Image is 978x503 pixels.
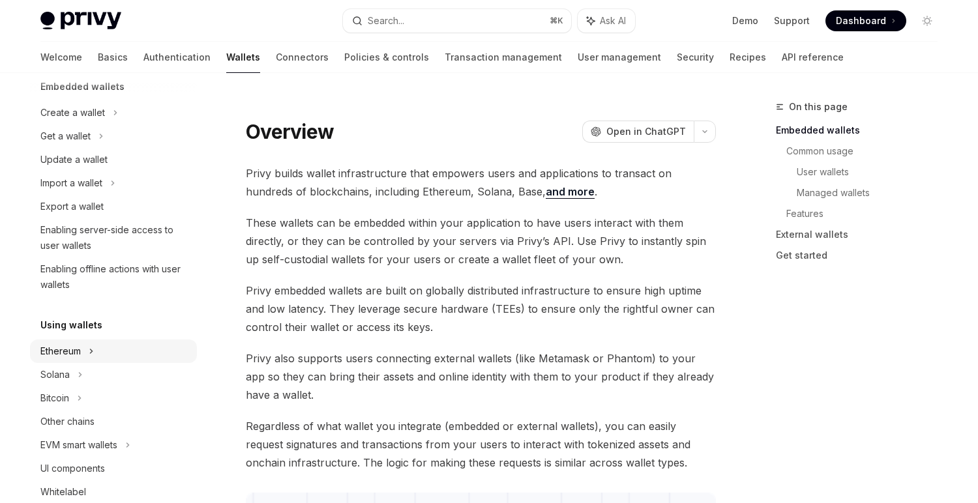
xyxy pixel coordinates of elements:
a: User management [578,42,661,73]
a: Managed wallets [797,182,948,203]
img: light logo [40,12,121,30]
a: Recipes [730,42,766,73]
div: Import a wallet [40,175,102,191]
div: Enabling offline actions with user wallets [40,261,189,293]
div: Solana [40,367,70,382]
span: Regardless of what wallet you integrate (embedded or external wallets), you can easily request si... [246,417,716,472]
span: These wallets can be embedded within your application to have users interact with them directly, ... [246,214,716,268]
div: Search... [368,13,404,29]
a: Basics [98,42,128,73]
a: Demo [732,14,758,27]
h1: Overview [246,120,334,143]
button: Open in ChatGPT [582,121,694,143]
span: Privy builds wallet infrastructure that empowers users and applications to transact on hundreds o... [246,164,716,201]
a: User wallets [797,162,948,182]
div: Update a wallet [40,152,108,167]
a: UI components [30,457,197,480]
a: Common usage [786,141,948,162]
a: Policies & controls [344,42,429,73]
a: Connectors [276,42,329,73]
a: Embedded wallets [776,120,948,141]
span: Privy also supports users connecting external wallets (like Metamask or Phantom) to your app so t... [246,349,716,404]
div: Ethereum [40,343,81,359]
span: Open in ChatGPT [606,125,686,138]
a: Other chains [30,410,197,433]
button: Toggle dark mode [917,10,938,31]
a: API reference [782,42,844,73]
div: Get a wallet [40,128,91,144]
a: Transaction management [445,42,562,73]
a: Security [677,42,714,73]
a: Dashboard [825,10,906,31]
a: Welcome [40,42,82,73]
div: Enabling server-side access to user wallets [40,222,189,253]
span: On this page [789,99,848,115]
a: Export a wallet [30,195,197,218]
h5: Using wallets [40,317,102,333]
a: External wallets [776,224,948,245]
div: Bitcoin [40,390,69,406]
span: Ask AI [600,14,626,27]
a: Get started [776,245,948,266]
a: Support [774,14,810,27]
span: Privy embedded wallets are built on globally distributed infrastructure to ensure high uptime and... [246,281,716,336]
a: and more [546,185,595,199]
a: Authentication [143,42,211,73]
a: Enabling offline actions with user wallets [30,257,197,296]
button: Search...⌘K [343,9,571,33]
span: ⌘ K [550,16,563,26]
div: EVM smart wallets [40,437,117,453]
a: Update a wallet [30,148,197,171]
a: Wallets [226,42,260,73]
div: Whitelabel [40,484,86,500]
span: Dashboard [836,14,886,27]
div: UI components [40,461,105,476]
a: Enabling server-side access to user wallets [30,218,197,257]
div: Create a wallet [40,105,105,121]
a: Features [786,203,948,224]
div: Export a wallet [40,199,104,214]
button: Ask AI [578,9,635,33]
div: Other chains [40,414,95,429]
